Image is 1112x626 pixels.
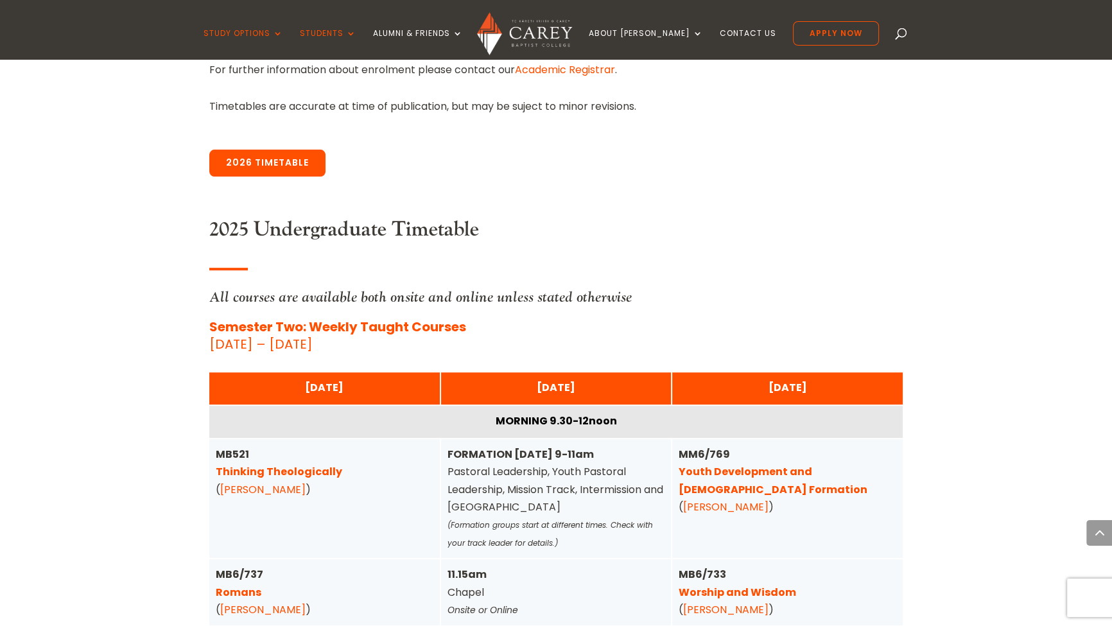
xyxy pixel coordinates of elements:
[216,585,261,600] a: Romans
[495,413,616,428] strong: MORNING 9.30-12noon
[683,602,769,617] a: [PERSON_NAME]
[679,446,896,516] div: ( )
[216,566,433,618] div: ( )
[220,482,306,497] a: [PERSON_NAME]
[515,62,615,77] a: Academic Registrar
[683,500,769,514] a: [PERSON_NAME]
[373,29,463,59] a: Alumni & Friends
[209,218,903,248] h3: 2025 Undergraduate Timetable
[679,379,896,396] div: [DATE]
[447,519,653,548] em: (Formation groups start at different times. Check with your track leader for details.)
[300,29,356,59] a: Students
[447,447,594,462] strong: FORMATION [DATE] 9-11am
[447,567,487,582] strong: 11.15am
[447,379,665,396] div: [DATE]
[209,318,903,353] p: [DATE] – [DATE]
[216,447,342,479] strong: MB521
[477,12,571,55] img: Carey Baptist College
[216,567,263,599] strong: MB6/737
[589,29,703,59] a: About [PERSON_NAME]
[447,446,665,552] div: Pastoral Leadership, Youth Pastoral Leadership, Mission Track, Intermission and [GEOGRAPHIC_DATA]
[720,29,776,59] a: Contact Us
[216,446,433,498] div: ( )
[209,98,903,115] p: Timetables are accurate at time of publication, but may be suject to minor revisions.
[220,602,306,617] a: [PERSON_NAME]
[204,29,283,59] a: Study Options
[679,585,796,600] a: Worship and Wisdom
[209,43,903,78] p: You can view all of the courses [PERSON_NAME] offers on our . For further information about enrol...
[209,288,632,306] em: All courses are available both onsite and online unless stated otherwise
[679,447,867,496] strong: MM6/769
[447,566,665,619] div: Chapel
[679,567,796,599] strong: MB6/733
[216,379,433,396] div: [DATE]
[679,464,867,496] a: Youth Development and [DEMOGRAPHIC_DATA] Formation
[679,566,896,618] div: ( )
[447,604,518,616] em: Onsite or Online
[216,464,342,479] a: Thinking Theologically
[209,150,326,177] a: 2026 Timetable
[793,21,879,46] a: Apply Now
[209,318,466,336] strong: Semester Two: Weekly Taught Courses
